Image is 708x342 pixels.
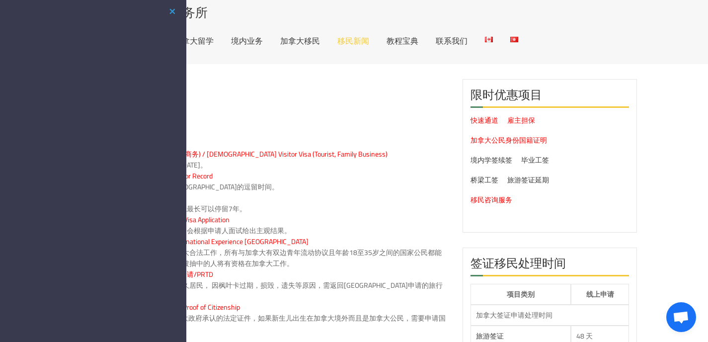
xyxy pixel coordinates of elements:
a: 加拿大体验计划签证 / International Experience [GEOGRAPHIC_DATA] [103,235,309,248]
a: 境内学签续签 [471,154,512,167]
li: 用于延长或限制访客在[GEOGRAPHIC_DATA]的逗留时间。 [103,181,448,192]
img: 繁体 [510,37,518,42]
th: 项目类别 [471,284,571,305]
li: 需要去领事馆面签，移民官会根据申请人面试给出主观结果。 [103,225,448,236]
h2: 签证移民处理时间 [471,256,629,276]
a: 加拿大留学 [174,37,214,45]
a: 快速通道 [471,114,498,127]
a: 境内业务 [231,37,263,45]
a: 加拿大移民 [280,37,320,45]
a: 加拿大旅游签证(旅游,探亲,商务) / [DEMOGRAPHIC_DATA] Visitor Visa (Tourist, Family Business) [103,148,388,161]
h2: 限时优惠项目 [471,87,629,108]
li: IEC可以让你有机会在加拿大合法工作，所有与加拿大有双边青年流动协议且年龄18至35岁之间的国家公民都能申请IEC以获取工作许可。被抽中的人将有资格在加拿大工作。 [103,247,448,269]
a: Open chat [666,302,696,332]
li: 旅游签证有效期最长可达[DATE]。 [103,160,448,171]
a: 旅游签证延期 [507,173,549,186]
a: 加拿大公民身份国籍证明 [471,134,547,147]
th: 线上申请 [571,284,629,305]
a: 联系我们 [436,37,468,45]
a: 毕业工签 [521,154,549,167]
li: PRTD是在加拿大境外的永久居民， 因枫叶卡过期，损毁，遗失等原因，需返回[GEOGRAPHIC_DATA]申请的旅行证件。 [103,280,448,302]
a: 桥梁工签 [471,173,498,186]
div: 加拿大签证申请处理时间 [476,310,624,320]
li: 探亲签证的一种，单次入境最长可以停留7年。 [103,203,448,214]
a: 教程宝典 [387,37,418,45]
img: EN [485,37,493,42]
li: Proof of Citizenship是加拿大政府承认的法定证件，如果新生儿出生在加拿大境外而且是加拿大公民，需要申请国籍证明才能回到加拿大 [103,313,448,335]
a: 移民咨询服务 [471,193,512,206]
a: 雇主担保 [507,114,535,127]
a: 移民新闻 [337,37,369,45]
